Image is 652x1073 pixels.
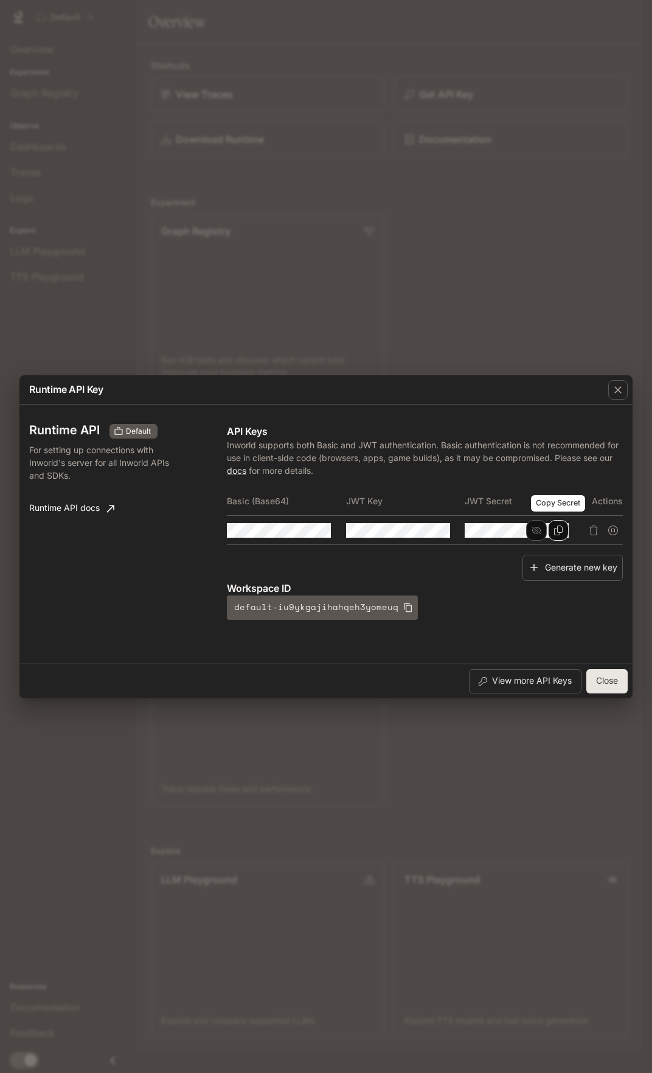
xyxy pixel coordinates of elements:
[469,669,581,693] button: View more API Keys
[227,487,345,516] th: Basic (Base64)
[586,669,628,693] button: Close
[522,555,623,581] button: Generate new key
[109,424,158,439] div: These keys will apply to your current workspace only
[346,487,465,516] th: JWT Key
[121,426,156,437] span: Default
[227,439,623,477] p: Inworld supports both Basic and JWT authentication. Basic authentication is not recommended for u...
[531,495,585,512] div: Copy Secret
[29,382,103,397] p: Runtime API Key
[227,581,623,596] p: Workspace ID
[29,424,100,436] h3: Runtime API
[465,487,583,516] th: JWT Secret
[227,465,246,476] a: docs
[24,496,119,521] a: Runtime API docs
[227,596,418,620] button: default-iu9ykgajihahqeh3yomeuq
[603,521,623,540] button: Suspend API key
[584,521,603,540] button: Delete API key
[227,424,623,439] p: API Keys
[583,487,623,516] th: Actions
[548,520,569,541] button: Copy Secret
[29,443,170,482] p: For setting up connections with Inworld's server for all Inworld APIs and SDKs.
